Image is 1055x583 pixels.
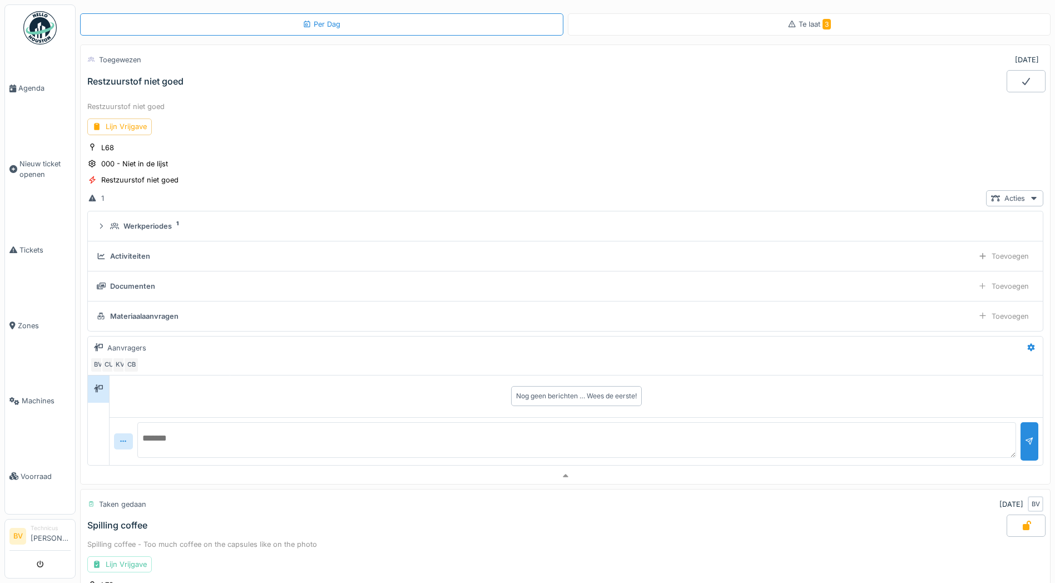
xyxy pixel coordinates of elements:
div: BV [90,357,106,373]
div: Nog geen berichten … Wees de eerste! [516,391,637,401]
div: L68 [101,142,114,153]
span: Machines [22,396,71,406]
li: [PERSON_NAME] [31,524,71,548]
a: Voorraad [5,439,75,515]
div: [DATE] [999,499,1023,510]
div: [DATE] [1015,55,1039,65]
div: Toegewezen [99,55,141,65]
span: Voorraad [21,471,71,482]
div: CB [123,357,139,373]
div: 1 [101,193,104,204]
a: BV Technicus[PERSON_NAME] [9,524,71,551]
span: Te laat [799,20,831,28]
a: Agenda [5,51,75,126]
div: Per Dag [303,19,340,29]
div: Restzuurstof niet goed [101,175,179,185]
div: Technicus [31,524,71,532]
summary: Werkperiodes1 [92,216,1038,236]
div: Activiteiten [110,251,150,261]
div: Spilling coffee - Too much coffee on the capsules like on the photo [87,539,1043,550]
div: Werkperiodes [123,221,172,231]
div: Toevoegen [973,308,1034,324]
li: BV [9,528,26,545]
summary: MateriaalaanvragenToevoegen [92,306,1038,327]
span: Agenda [18,83,71,93]
div: Lijn Vrijgave [87,556,152,572]
div: Toevoegen [973,248,1034,264]
a: Nieuw ticket openen [5,126,75,213]
div: Acties [986,190,1043,206]
a: Machines [5,363,75,439]
span: 3 [823,19,831,29]
div: Restzuurstof niet goed [87,101,1043,112]
a: Zones [5,288,75,363]
span: Nieuw ticket openen [19,159,71,180]
div: CU [101,357,117,373]
div: KV [112,357,128,373]
summary: ActiviteitenToevoegen [92,246,1038,266]
div: Spilling coffee [87,520,147,531]
div: Materiaalaanvragen [110,311,179,322]
img: Badge_color-CXgf-gQk.svg [23,11,57,45]
div: Aanvragers [107,343,146,353]
span: Zones [18,320,71,331]
div: BV [1028,496,1043,512]
div: Restzuurstof niet goed [87,76,184,87]
div: Taken gedaan [99,499,146,510]
span: Tickets [19,245,71,255]
div: 000 - Niet in de lijst [101,159,168,169]
div: Lijn Vrijgave [87,118,152,135]
summary: DocumentenToevoegen [92,276,1038,297]
a: Tickets [5,213,75,288]
div: Toevoegen [973,278,1034,294]
div: Documenten [110,281,155,291]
